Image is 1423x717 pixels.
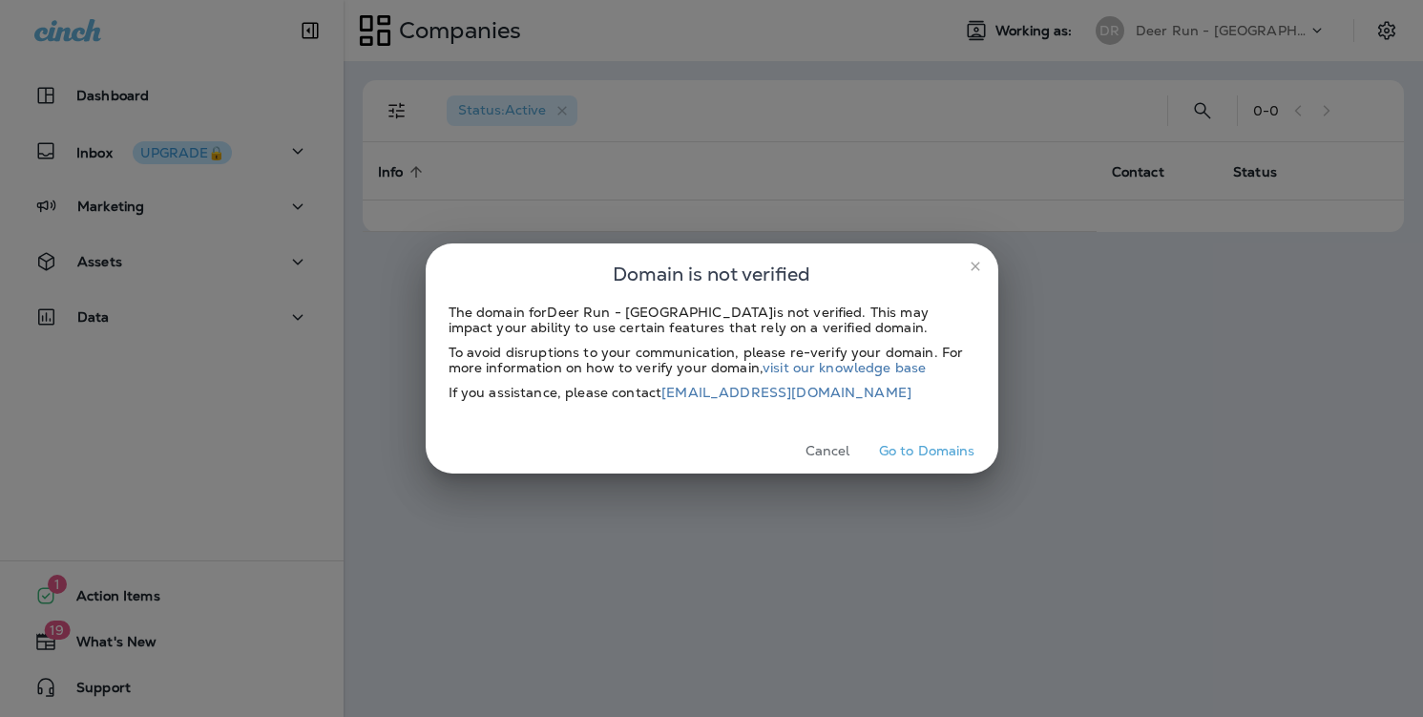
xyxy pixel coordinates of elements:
[613,259,810,289] span: Domain is not verified
[871,436,983,466] button: Go to Domains
[763,359,926,376] a: visit our knowledge base
[449,305,975,335] div: The domain for Deer Run - [GEOGRAPHIC_DATA] is not verified. This may impact your ability to use ...
[449,345,975,375] div: To avoid disruptions to your communication, please re-verify your domain. For more information on...
[449,385,975,400] div: If you assistance, please contact
[960,251,991,282] button: close
[661,384,911,401] a: [EMAIL_ADDRESS][DOMAIN_NAME]
[792,436,864,466] button: Cancel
